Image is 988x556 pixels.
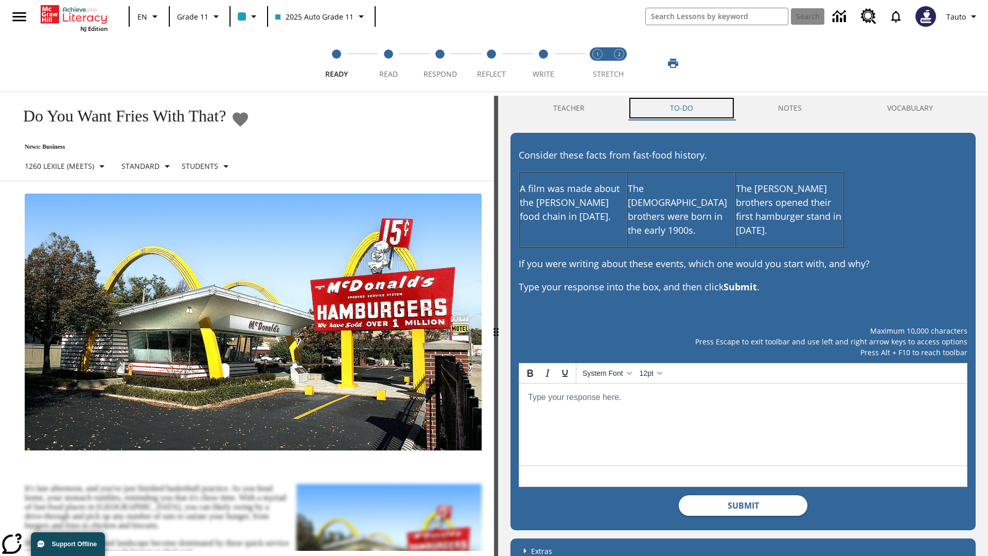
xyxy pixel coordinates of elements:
[946,11,966,22] span: Tauto
[736,182,843,237] p: The [PERSON_NAME] brothers opened their first hamburger stand in [DATE].
[539,364,556,382] button: Italic
[275,11,354,22] span: 2025 Auto Grade 11
[231,110,250,128] button: Add to Favorites - Do You Want Fries With That?
[25,161,94,171] p: 1260 Lexile (Meets)
[4,2,34,32] button: Open side menu
[618,51,621,58] text: 2
[494,96,498,556] div: Press Enter or Spacebar and then press right and left arrow keys to move the slider
[556,364,574,382] button: Underline
[121,161,160,171] p: Standard
[636,364,666,382] button: Font sizes
[234,7,264,26] button: Class color is light blue. Change class color
[41,3,108,32] div: Home
[844,96,976,120] button: VOCABULARY
[596,51,599,58] text: 1
[519,148,967,162] p: Consider these facts from fast-food history.
[915,6,936,27] img: Avatar
[628,182,735,237] p: The [DEMOGRAPHIC_DATA] brothers were born in the early 1900s.
[519,257,967,271] p: If you were writing about these events, which one would you start with, and why?
[80,25,108,32] span: NJ Edition
[133,7,166,26] button: Language: EN, Select a language
[514,35,573,92] button: Write step 5 of 5
[826,3,855,31] a: Data Center
[12,143,250,151] p: News: Business
[477,69,506,79] span: Reflect
[510,96,627,120] button: Teacher
[21,157,112,176] button: Select Lexile, 1260 Lexile (Meets)
[307,35,366,92] button: Ready step 1 of 5
[519,336,967,347] p: Press Escape to exit toolbar and use left and right arrow keys to access options
[583,369,623,377] span: System Font
[640,369,654,377] span: 12pt
[724,281,757,293] strong: Submit
[593,69,624,79] span: STRETCH
[379,69,398,79] span: Read
[178,157,236,176] button: Select Student
[883,3,909,30] a: Notifications
[627,96,736,120] button: TO-DO
[679,495,807,516] button: Submit
[646,8,788,25] input: search field
[137,11,147,22] span: EN
[271,7,372,26] button: Class: 2025 Auto Grade 11, Select your class
[519,384,967,465] iframe: Rich Text Area. Press ALT-0 for help.
[736,96,845,120] button: NOTES
[177,11,208,22] span: Grade 11
[52,541,97,548] span: Support Offline
[12,107,226,126] h1: Do You Want Fries With That?
[657,54,690,73] button: Print
[462,35,521,92] button: Reflect step 4 of 5
[578,364,636,382] button: Fonts
[519,325,967,336] p: Maximum 10,000 characters
[25,194,482,451] img: One of the first McDonald's stores, with the iconic red sign and golden arches.
[410,35,470,92] button: Respond step 3 of 5
[909,3,942,30] button: Select a new avatar
[519,280,967,294] p: Type your response into the box, and then click .
[519,347,967,358] p: Press Alt + F10 to reach toolbar
[173,7,226,26] button: Grade: Grade 11, Select a grade
[424,69,457,79] span: Respond
[31,532,105,556] button: Support Offline
[498,96,988,556] div: activity
[510,96,976,120] div: Instructional Panel Tabs
[520,182,627,223] p: A film was made about the [PERSON_NAME] food chain in [DATE].
[182,161,218,171] p: Students
[325,69,348,79] span: Ready
[117,157,178,176] button: Scaffolds, Standard
[533,69,554,79] span: Write
[583,35,612,92] button: Stretch Read step 1 of 2
[358,35,418,92] button: Read step 2 of 5
[604,35,634,92] button: Stretch Respond step 2 of 2
[521,364,539,382] button: Bold
[942,7,984,26] button: Profile/Settings
[855,3,883,30] a: Resource Center, Will open in new tab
